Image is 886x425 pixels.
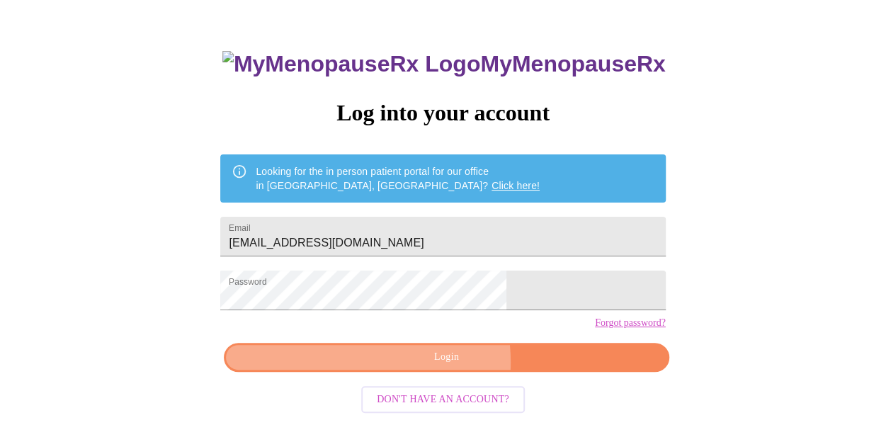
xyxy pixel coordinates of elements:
[220,100,665,126] h3: Log into your account
[595,317,666,329] a: Forgot password?
[377,391,509,409] span: Don't have an account?
[492,180,540,191] a: Click here!
[361,386,525,414] button: Don't have an account?
[256,159,540,198] div: Looking for the in person patient portal for our office in [GEOGRAPHIC_DATA], [GEOGRAPHIC_DATA]?
[222,51,666,77] h3: MyMenopauseRx
[224,343,669,372] button: Login
[358,392,528,404] a: Don't have an account?
[240,348,652,366] span: Login
[222,51,480,77] img: MyMenopauseRx Logo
